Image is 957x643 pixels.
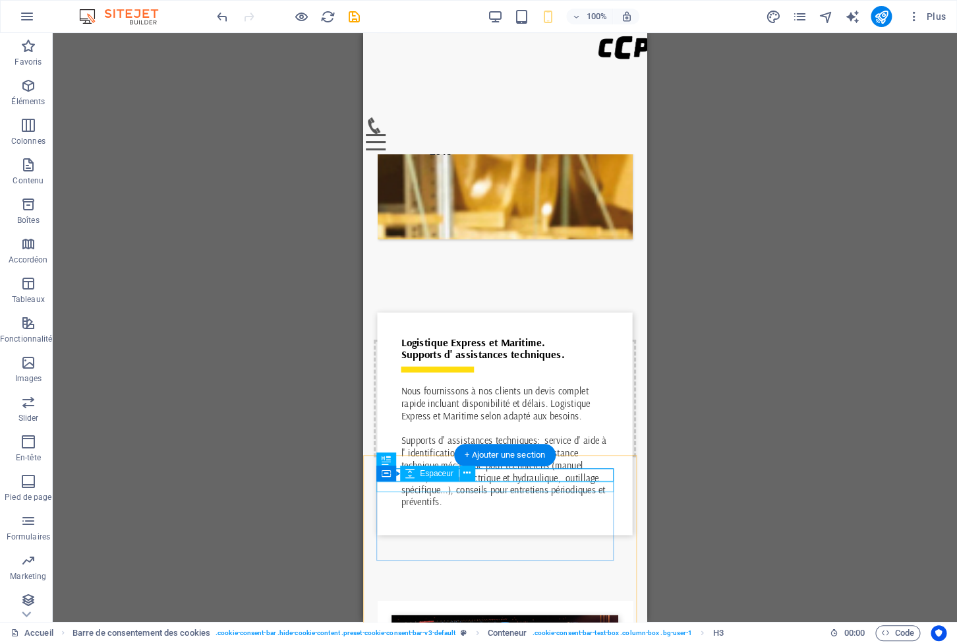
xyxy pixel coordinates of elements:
[487,625,527,641] span: Cliquez pour sélectionner. Double-cliquez pour modifier.
[11,307,273,424] div: Déposer le contenu ici
[17,215,40,226] p: Boîtes
[13,175,43,186] p: Contenu
[11,136,45,146] p: Colonnes
[461,629,467,636] i: Cet élément est une présélection personnalisable.
[216,625,455,641] span: . cookie-consent-bar .hide-cookie-content .preset-cookie-consent-bar-v3-default
[792,9,807,24] button: pages
[15,373,42,384] p: Images
[14,57,42,67] p: Favoris
[844,9,859,24] i: AI Writer
[875,625,920,641] button: Code
[76,9,175,24] img: Editor Logo
[765,9,780,24] i: Design (Ctrl+Alt+Y)
[11,625,53,641] a: Cliquez pour annuler la sélection. Double-cliquez pour ouvrir Pages.
[931,625,946,641] button: Usercentrics
[11,96,45,107] p: Éléments
[902,6,951,27] button: Plus
[586,9,607,24] h6: 100%
[72,625,724,641] nav: breadcrumb
[765,9,781,24] button: design
[792,9,807,24] i: Pages (Ctrl+Alt+S)
[818,9,833,24] i: Navigateur
[908,10,946,23] span: Plus
[881,625,914,641] span: Code
[18,413,39,423] p: Slider
[830,625,865,641] h6: Durée de la session
[620,11,632,22] i: Lors du redimensionnement, ajuster automatiquement le niveau de zoom en fonction de l'appareil sé...
[818,9,834,24] button: navigator
[712,625,723,641] span: Cliquez pour sélectionner. Double-cliquez pour modifier.
[16,452,41,463] p: En-tête
[420,470,453,477] span: Espaceur
[320,9,335,24] button: reload
[72,625,210,641] span: Cliquez pour sélectionner. Double-cliquez pour modifier.
[532,625,692,641] span: . cookie-consent-bar-text-box .column-box .bg-user-1
[346,9,362,24] button: save
[853,628,855,638] span: :
[9,255,47,265] p: Accordéon
[214,9,230,24] button: undo
[12,294,45,305] p: Tableaux
[454,444,556,466] div: + Ajouter une section
[844,9,860,24] button: text_generator
[844,625,864,641] span: 00 00
[871,6,892,27] button: publish
[10,571,46,582] p: Marketing
[5,492,51,503] p: Pied de page
[7,532,50,542] p: Formulaires
[566,9,613,24] button: 100%
[873,9,888,24] i: Publier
